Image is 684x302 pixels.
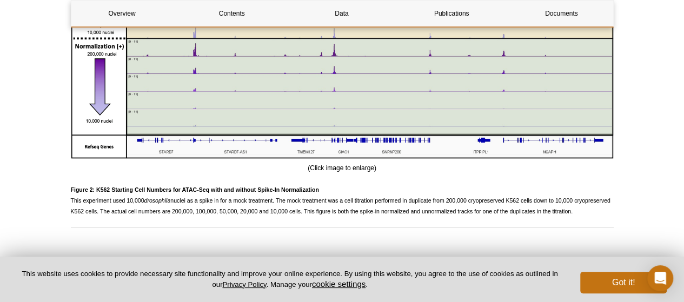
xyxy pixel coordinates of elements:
p: This website uses cookies to provide necessary site functionality and improve your online experie... [17,269,562,290]
em: drosophila [144,197,171,204]
a: Documents [510,1,612,26]
div: Open Intercom Messenger [647,265,673,291]
button: Got it! [580,272,667,293]
a: Privacy Policy [222,280,266,288]
strong: Figure 2: K562 Starting Cell Numbers for ATAC-Seq with and without Spike-In Normalization [71,186,319,193]
a: Contents [181,1,283,26]
a: Data [291,1,393,26]
span: This experiment used 10,000 nuclei as a spike in for a mock treatment. The mock treatment was a c... [71,186,610,214]
a: Publications [401,1,502,26]
a: Overview [71,1,173,26]
button: cookie settings [312,279,366,288]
